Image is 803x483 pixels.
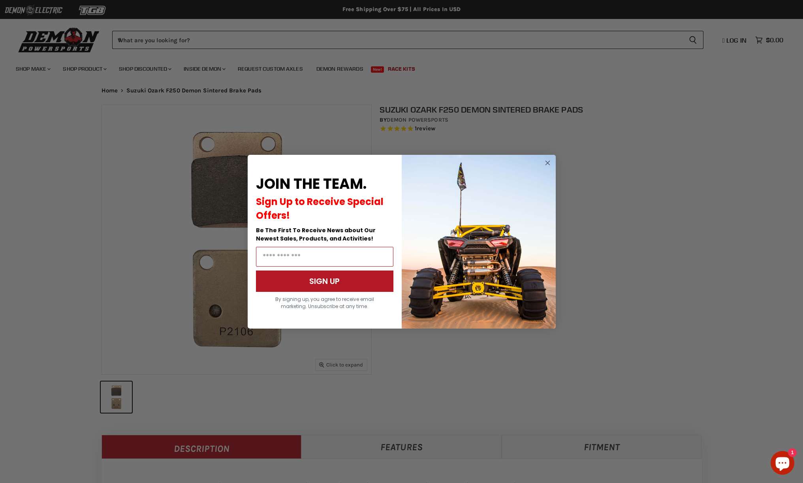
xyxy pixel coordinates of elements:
[256,195,384,222] span: Sign Up to Receive Special Offers!
[256,271,393,292] button: SIGN UP
[256,226,376,242] span: Be The First To Receive News about Our Newest Sales, Products, and Activities!
[256,174,367,194] span: JOIN THE TEAM.
[402,155,556,329] img: a9095488-b6e7-41ba-879d-588abfab540b.jpeg
[275,296,374,310] span: By signing up, you agree to receive email marketing. Unsubscribe at any time.
[543,158,553,168] button: Close dialog
[256,247,393,267] input: Email Address
[768,451,797,477] inbox-online-store-chat: Shopify online store chat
